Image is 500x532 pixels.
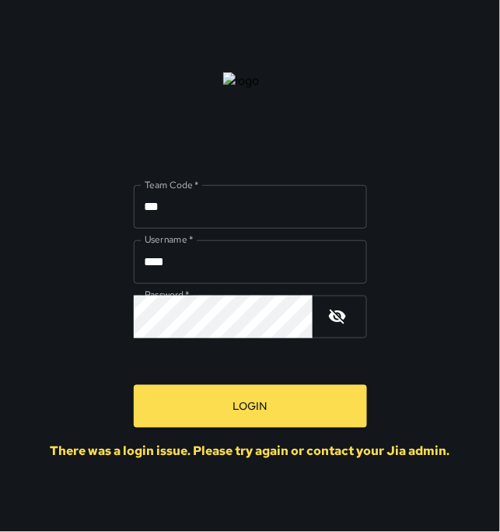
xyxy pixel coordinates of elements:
[145,289,190,302] label: Password
[145,178,198,191] label: Team Code
[134,385,367,428] button: Login
[51,443,450,460] div: There was a login issue. Please try again or contact your Jia admin.
[145,233,193,247] label: Username
[223,72,278,127] img: logo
